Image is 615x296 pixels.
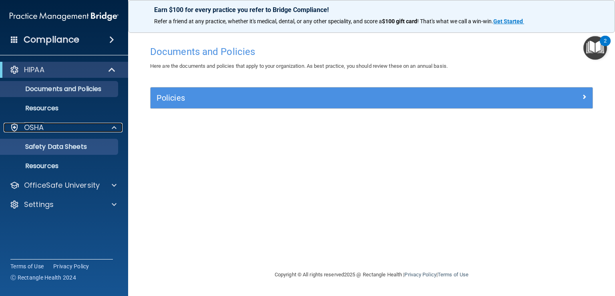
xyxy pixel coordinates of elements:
a: Terms of Use [438,272,468,278]
p: Safety Data Sheets [5,143,115,151]
a: Settings [10,200,117,209]
span: Refer a friend at any practice, whether it's medical, dental, or any other speciality, and score a [154,18,382,24]
h4: Compliance [24,34,79,45]
div: 2 [604,41,607,51]
img: PMB logo [10,8,119,24]
strong: $100 gift card [382,18,417,24]
a: Get Started [493,18,524,24]
a: Policies [157,91,587,104]
span: Ⓒ Rectangle Health 2024 [10,274,76,282]
p: OSHA [24,123,44,132]
strong: Get Started [493,18,523,24]
button: Open Resource Center, 2 new notifications [583,36,607,60]
p: Settings [24,200,54,209]
p: OfficeSafe University [24,180,100,190]
span: ! That's what we call a win-win. [417,18,493,24]
p: Earn $100 for every practice you refer to Bridge Compliance! [154,6,589,14]
p: Documents and Policies [5,85,115,93]
a: Privacy Policy [404,272,436,278]
p: Resources [5,162,115,170]
a: OSHA [10,123,117,132]
p: HIPAA [24,65,44,75]
p: Resources [5,104,115,112]
h5: Policies [157,93,476,102]
a: OfficeSafe University [10,180,117,190]
a: HIPAA [10,65,116,75]
div: Copyright © All rights reserved 2025 @ Rectangle Health | | [225,262,518,288]
a: Terms of Use [10,262,44,270]
a: Privacy Policy [53,262,89,270]
span: Here are the documents and policies that apply to your organization. As best practice, you should... [150,63,448,69]
h4: Documents and Policies [150,47,593,57]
